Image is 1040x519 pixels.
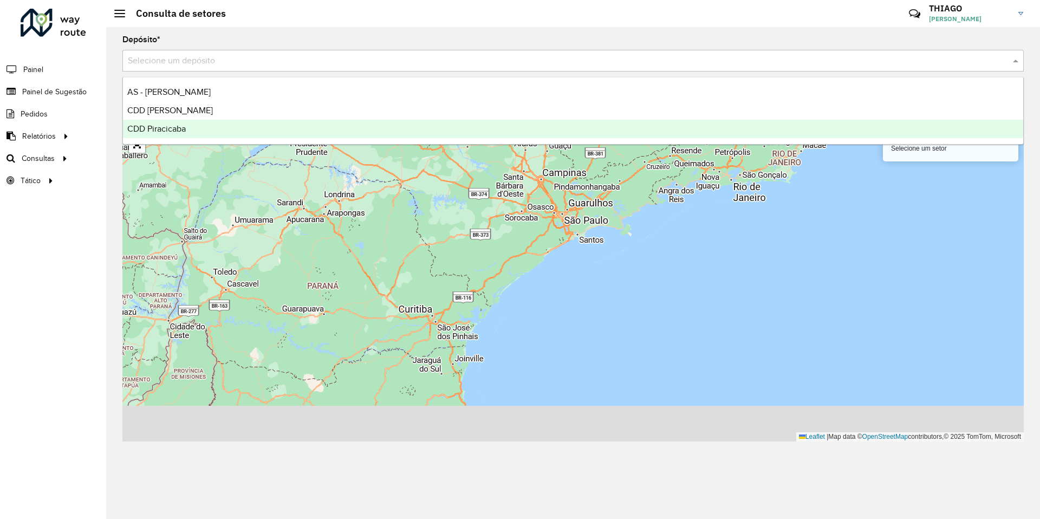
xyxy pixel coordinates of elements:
a: Contato Rápido [903,2,926,25]
span: CDD Piracicaba [127,124,186,133]
span: Tático [21,175,41,186]
span: Painel de Sugestão [22,86,87,98]
h3: THIAGO [929,3,1010,14]
span: Painel [23,64,43,75]
ng-dropdown-panel: Options list [122,77,1024,145]
label: Depósito [122,33,160,46]
div: Selecione um setor [883,135,1018,161]
a: OpenStreetMap [862,433,908,440]
span: CDD [PERSON_NAME] [127,106,213,115]
span: | [827,433,828,440]
span: AS - [PERSON_NAME] [127,87,211,96]
span: [PERSON_NAME] [929,14,1010,24]
span: Pedidos [21,108,48,120]
h2: Consulta de setores [125,8,226,20]
a: Abrir mapa em tela cheia [129,137,145,153]
span: Consultas [22,153,55,164]
a: Leaflet [799,433,825,440]
div: Map data © contributors,© 2025 TomTom, Microsoft [796,432,1024,442]
span: Relatórios [22,131,56,142]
